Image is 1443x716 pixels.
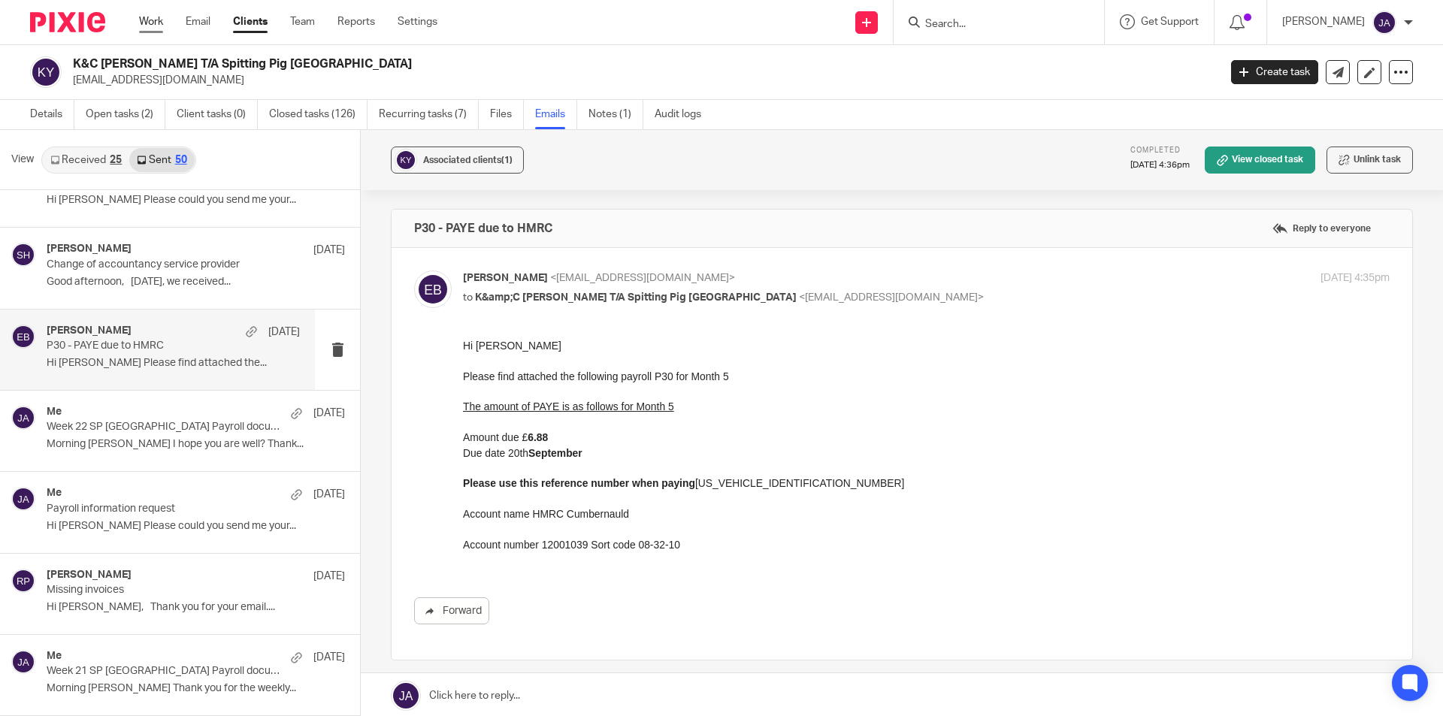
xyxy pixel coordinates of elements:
p: Missing invoices [47,584,286,597]
h4: [PERSON_NAME] [47,243,132,255]
img: svg%3E [11,243,35,267]
p: [PERSON_NAME] [1282,14,1365,29]
span: K&amp;C [PERSON_NAME] T/A Spitting Pig [GEOGRAPHIC_DATA] [475,292,797,303]
p: Week 22 SP [GEOGRAPHIC_DATA] Payroll documents for approval [47,421,286,434]
a: Client tasks (0) [177,100,258,129]
img: svg%3E [395,149,417,171]
a: Open tasks (2) [86,100,165,129]
p: [DATE] [313,487,345,502]
img: svg%3E [1372,11,1396,35]
label: Reply to everyone [1269,217,1375,240]
a: Sent50 [129,148,194,172]
span: (1) [501,156,513,165]
img: svg%3E [11,650,35,674]
a: Recurring tasks (7) [379,100,479,129]
p: Hi [PERSON_NAME] Please could you send me your... [47,194,345,207]
h4: P30 - PAYE due to HMRC [414,221,552,236]
h4: Me [47,406,62,418]
span: View [11,152,34,168]
h4: Me [47,487,62,500]
p: [DATE] 4:36pm [1130,159,1190,171]
a: Closed tasks (126) [269,100,368,129]
p: Good afternoon, [DATE], we received... [47,276,345,289]
p: Morning [PERSON_NAME] Thank you for the weekly... [47,682,345,695]
span: <[EMAIL_ADDRESS][DOMAIN_NAME]> [799,292,984,303]
input: Search [924,18,1059,32]
a: Team [290,14,315,29]
p: Week 21 SP [GEOGRAPHIC_DATA] Payroll documents for approval [47,665,286,678]
img: svg%3E [11,406,35,430]
a: Received25 [43,148,129,172]
a: Email [186,14,210,29]
a: Forward [414,597,489,624]
div: 25 [110,155,122,165]
span: [PERSON_NAME] [463,273,548,283]
a: Files [490,100,524,129]
a: Clients [233,14,268,29]
img: Pixie [30,12,105,32]
p: Hi [PERSON_NAME], Thank you for your email.... [47,601,345,614]
p: [DATE] [313,243,345,258]
h4: [PERSON_NAME] [47,569,132,582]
img: svg%3E [11,487,35,511]
img: svg%3E [30,56,62,88]
strong: 6.88 [65,93,85,105]
button: Unlink task [1327,147,1413,174]
p: [EMAIL_ADDRESS][DOMAIN_NAME] [73,73,1209,88]
p: [DATE] [313,569,345,584]
p: Change of accountancy service provider [47,258,286,271]
a: Settings [398,14,437,29]
p: Payroll information request [47,503,286,515]
img: svg%3E [11,325,35,349]
a: Details [30,100,74,129]
p: [DATE] [268,325,300,340]
a: Audit logs [655,100,712,129]
span: to [463,292,473,303]
h2: K&C [PERSON_NAME] T/A Spitting Pig [GEOGRAPHIC_DATA] [73,56,982,72]
p: [DATE] 4:35pm [1320,270,1390,286]
h4: [PERSON_NAME] [47,325,132,337]
a: Emails [535,100,577,129]
a: Notes (1) [588,100,643,129]
a: Work [139,14,163,29]
img: svg%3E [414,270,452,308]
p: [DATE] [313,406,345,421]
span: Completed [1130,147,1181,154]
div: 50 [175,155,187,165]
p: Morning [PERSON_NAME] I hope you are well? Thank... [47,438,345,451]
span: Get Support [1141,17,1199,27]
button: Associated clients(1) [391,147,524,174]
a: Create task [1231,60,1318,84]
p: Hi [PERSON_NAME] Please could you send me your... [47,520,345,533]
p: [DATE] [313,650,345,665]
p: P30 - PAYE due to HMRC [47,340,250,352]
a: Reports [337,14,375,29]
a: View closed task [1205,147,1315,174]
h4: Me [47,650,62,663]
p: Hi [PERSON_NAME] Please find attached the... [47,357,300,370]
img: svg%3E [11,569,35,593]
span: Associated clients [423,156,513,165]
strong: September [65,109,119,121]
span: <[EMAIL_ADDRESS][DOMAIN_NAME]> [550,273,735,283]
